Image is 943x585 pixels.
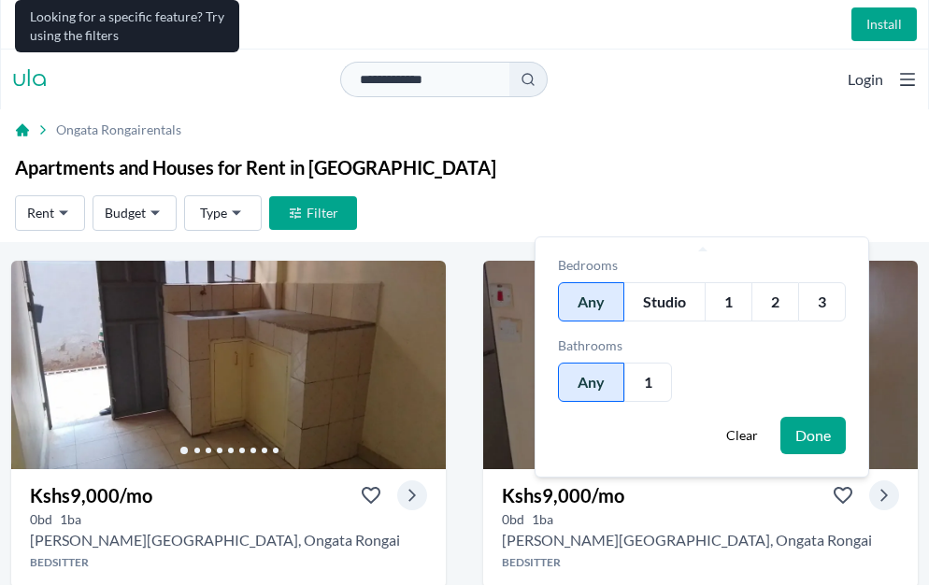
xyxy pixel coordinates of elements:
[624,363,672,402] div: 1
[558,256,846,275] div: Bedrooms
[751,282,798,321] div: 2
[624,282,705,321] div: Studio
[798,282,846,321] div: 3
[558,363,624,402] div: Any
[558,282,624,321] div: Any
[558,336,846,355] div: Bathrooms
[705,282,751,321] div: 1
[780,417,846,454] button: Done
[726,426,758,445] span: Clear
